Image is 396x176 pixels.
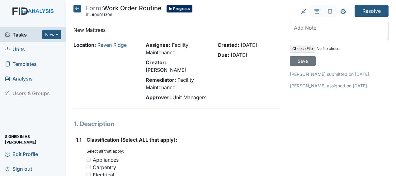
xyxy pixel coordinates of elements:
div: Appliances [93,156,119,164]
span: Unit Managers [172,94,206,100]
span: In Progress [167,5,192,12]
span: [DATE] [231,52,247,58]
span: [DATE] [241,42,257,48]
a: Raven Ridge [97,42,127,48]
strong: Remediator: [146,77,176,83]
strong: Due: [218,52,229,58]
span: Analysis [5,74,33,83]
label: 1.1 [76,136,82,144]
h1: 1. Description [73,119,280,129]
strong: Created: [218,42,239,48]
small: Select all that apply: [87,149,124,154]
p: New Mattress [73,26,280,34]
span: Classification (Select ALL that apply): [87,137,177,143]
strong: Location: [73,42,96,48]
strong: Assignee: [146,42,170,48]
strong: Creator: [146,59,166,66]
span: [PERSON_NAME] [146,67,186,73]
p: [PERSON_NAME] assigned on [DATE]. [290,82,389,89]
p: [PERSON_NAME] submitted on [DATE]. [290,71,389,77]
button: New [42,30,61,39]
a: Tasks [5,31,42,38]
span: ID: [86,12,91,17]
input: Carpentry [87,165,91,169]
span: Edit Profile [5,149,38,159]
strong: Approver: [146,94,171,100]
div: Work Order Routine [86,5,162,19]
input: Appliances [87,158,91,162]
span: Signed in as [PERSON_NAME] [5,134,61,144]
span: Templates [5,59,37,69]
span: Sign out [5,164,32,174]
span: #00011396 [92,12,112,17]
span: Units [5,44,25,54]
input: Save [290,56,316,66]
div: Carpentry [93,164,116,171]
input: Resolve [355,5,389,17]
span: Form: [86,4,103,12]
